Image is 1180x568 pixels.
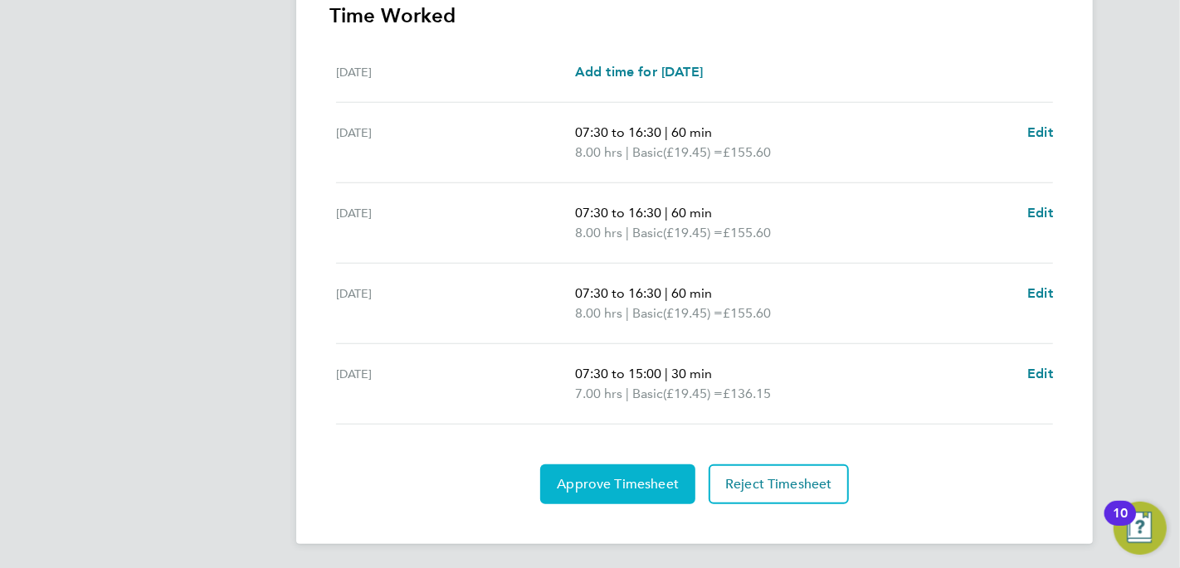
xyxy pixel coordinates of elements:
span: Edit [1027,285,1053,301]
div: 10 [1113,513,1128,535]
span: Edit [1027,366,1053,381]
span: £155.60 [723,225,771,240]
span: (£19.45) = [663,386,723,401]
div: [DATE] [336,62,575,82]
span: 60 min [671,205,712,221]
a: Edit [1027,284,1053,303]
span: 8.00 hrs [575,225,622,240]
span: Edit [1027,124,1053,140]
span: 8.00 hrs [575,305,622,321]
a: Edit [1027,123,1053,143]
span: 07:30 to 16:30 [575,285,661,301]
span: | [626,386,629,401]
span: (£19.45) = [663,225,723,240]
h3: Time Worked [329,2,1060,29]
span: (£19.45) = [663,144,723,160]
span: Approve Timesheet [557,476,679,493]
span: | [665,285,668,301]
button: Open Resource Center, 10 new notifications [1114,502,1167,555]
span: 60 min [671,285,712,301]
span: 07:30 to 15:00 [575,366,661,381]
span: 07:30 to 16:30 [575,124,661,140]
span: (£19.45) = [663,305,723,321]
span: | [626,144,629,160]
span: Edit [1027,205,1053,221]
span: 07:30 to 16:30 [575,205,661,221]
span: 7.00 hrs [575,386,622,401]
div: [DATE] [336,364,575,404]
span: 30 min [671,366,712,381]
span: Reject Timesheet [725,476,832,493]
a: Add time for [DATE] [575,62,703,82]
span: | [626,305,629,321]
span: £155.60 [723,305,771,321]
div: [DATE] [336,284,575,323]
button: Approve Timesheet [540,464,695,504]
button: Reject Timesheet [709,464,849,504]
span: | [665,205,668,221]
span: Basic [632,143,663,163]
div: [DATE] [336,203,575,243]
a: Edit [1027,203,1053,223]
a: Edit [1027,364,1053,384]
span: | [665,124,668,140]
span: £136.15 [723,386,771,401]
span: | [665,366,668,381]
div: [DATE] [336,123,575,163]
span: Add time for [DATE] [575,64,703,80]
span: Basic [632,384,663,404]
span: 8.00 hrs [575,144,622,160]
span: 60 min [671,124,712,140]
span: | [626,225,629,240]
span: £155.60 [723,144,771,160]
span: Basic [632,223,663,243]
span: Basic [632,303,663,323]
